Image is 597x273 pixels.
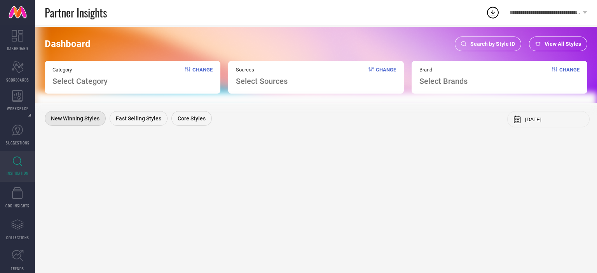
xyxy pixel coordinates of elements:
[236,77,288,86] span: Select Sources
[51,115,99,122] span: New Winning Styles
[419,67,468,73] span: Brand
[559,67,580,86] span: Change
[11,266,24,271] span: TRENDS
[6,235,29,240] span: COLLECTIONS
[52,67,108,73] span: Category
[7,106,28,111] span: WORKSPACE
[236,67,288,73] span: Sources
[52,77,108,86] span: Select Category
[376,67,396,86] span: Change
[7,170,28,176] span: INSPIRATION
[45,38,91,49] span: Dashboard
[470,41,515,47] span: Search by Style ID
[5,203,30,209] span: CDC INSIGHTS
[178,115,206,122] span: Core Styles
[7,45,28,51] span: DASHBOARD
[116,115,161,122] span: Fast Selling Styles
[486,5,500,19] div: Open download list
[45,5,107,21] span: Partner Insights
[6,77,29,83] span: SCORECARDS
[545,41,581,47] span: View All Styles
[419,77,468,86] span: Select Brands
[192,67,213,86] span: Change
[525,117,583,122] input: Select month
[6,140,30,146] span: SUGGESTIONS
